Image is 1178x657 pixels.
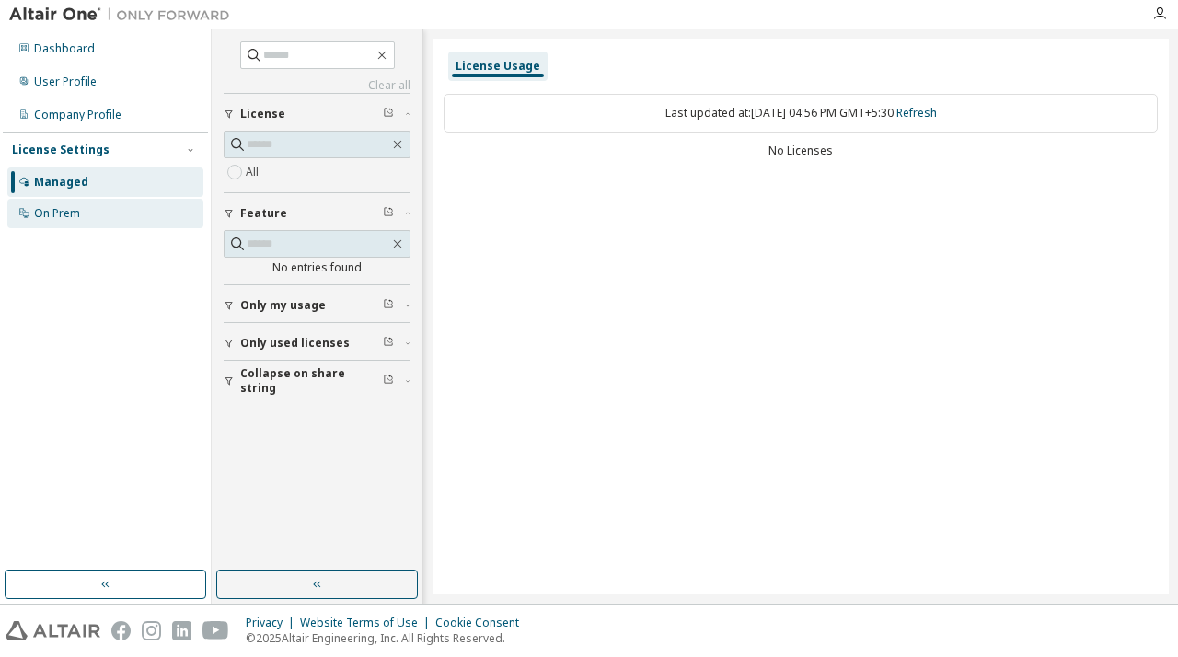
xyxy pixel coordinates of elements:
[383,206,394,221] span: Clear filter
[444,144,1158,158] div: No Licenses
[435,616,530,630] div: Cookie Consent
[240,298,326,313] span: Only my usage
[240,107,285,121] span: License
[383,298,394,313] span: Clear filter
[224,361,410,401] button: Collapse on share string
[383,336,394,351] span: Clear filter
[224,78,410,93] a: Clear all
[383,374,394,388] span: Clear filter
[172,621,191,640] img: linkedin.svg
[224,94,410,134] button: License
[240,336,350,351] span: Only used licenses
[34,75,97,89] div: User Profile
[202,621,229,640] img: youtube.svg
[240,206,287,221] span: Feature
[34,175,88,190] div: Managed
[456,59,540,74] div: License Usage
[246,630,530,646] p: © 2025 Altair Engineering, Inc. All Rights Reserved.
[383,107,394,121] span: Clear filter
[9,6,239,24] img: Altair One
[34,41,95,56] div: Dashboard
[224,260,410,275] div: No entries found
[224,285,410,326] button: Only my usage
[896,105,937,121] a: Refresh
[12,143,110,157] div: License Settings
[34,206,80,221] div: On Prem
[142,621,161,640] img: instagram.svg
[34,108,121,122] div: Company Profile
[111,621,131,640] img: facebook.svg
[224,323,410,363] button: Only used licenses
[246,161,262,183] label: All
[444,94,1158,133] div: Last updated at: [DATE] 04:56 PM GMT+5:30
[6,621,100,640] img: altair_logo.svg
[246,616,300,630] div: Privacy
[224,193,410,234] button: Feature
[300,616,435,630] div: Website Terms of Use
[240,366,383,396] span: Collapse on share string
